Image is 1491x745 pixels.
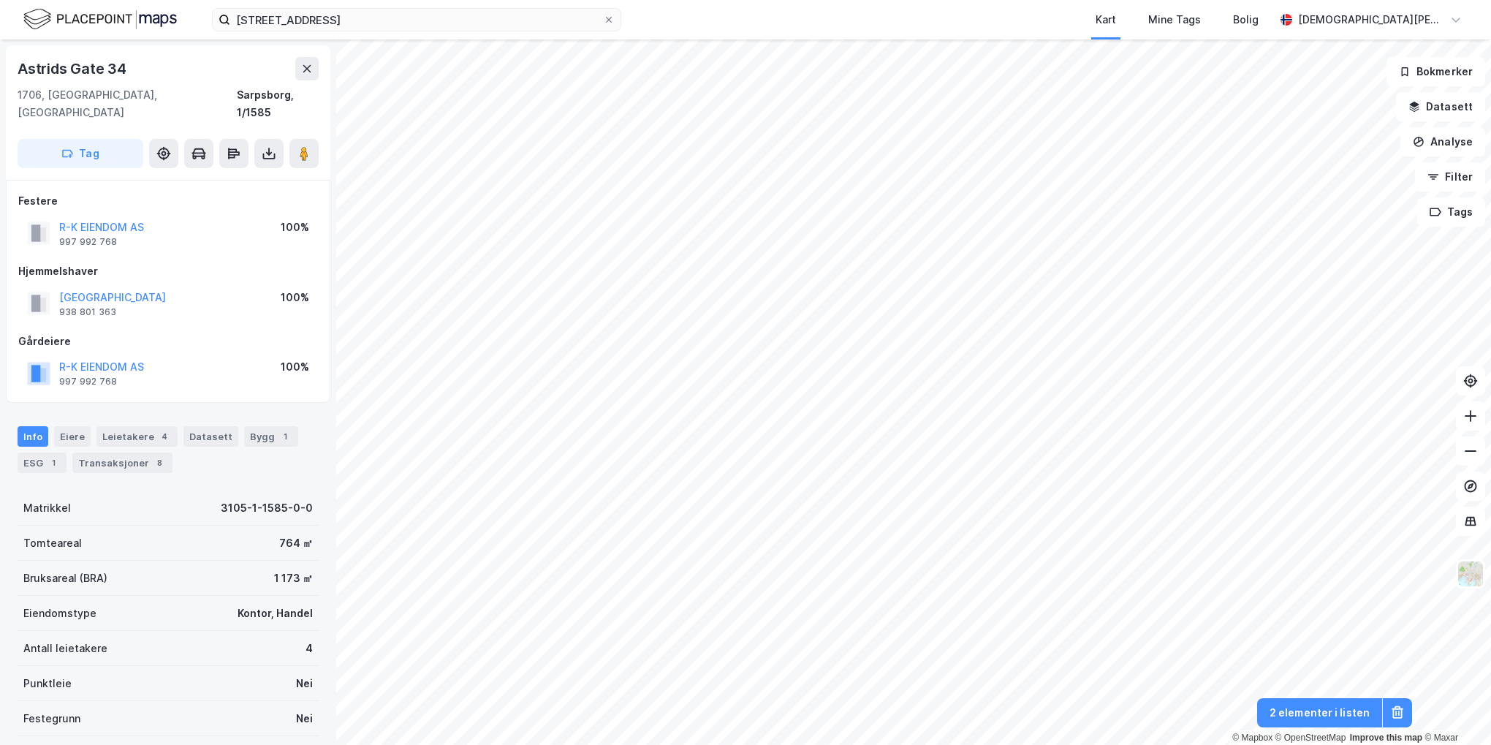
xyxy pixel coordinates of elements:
button: Tags [1417,197,1485,227]
div: Transaksjoner [72,453,172,473]
div: 1 [46,455,61,470]
div: 100% [281,289,309,306]
div: Bolig [1233,11,1259,29]
div: Kart [1096,11,1116,29]
button: Datasett [1396,92,1485,121]
div: 1 [278,429,292,444]
div: 938 801 363 [59,306,116,318]
div: 1706, [GEOGRAPHIC_DATA], [GEOGRAPHIC_DATA] [18,86,237,121]
div: Eiendomstype [23,605,96,622]
div: Gårdeiere [18,333,318,350]
div: Info [18,426,48,447]
div: 100% [281,358,309,376]
input: Søk på adresse, matrikkel, gårdeiere, leietakere eller personer [230,9,603,31]
div: Nei [296,710,313,727]
button: 2 elementer i listen [1257,698,1382,727]
div: Antall leietakere [23,640,107,657]
div: Leietakere [96,426,178,447]
div: 100% [281,219,309,236]
div: Hjemmelshaver [18,262,318,280]
div: Astrids Gate 34 [18,57,129,80]
img: Z [1457,560,1484,588]
button: Analyse [1400,127,1485,156]
div: 997 992 768 [59,376,117,387]
iframe: Chat Widget [1418,675,1491,745]
div: 4 [306,640,313,657]
div: Tomteareal [23,534,82,552]
button: Bokmerker [1386,57,1485,86]
div: 764 ㎡ [279,534,313,552]
div: Mine Tags [1148,11,1201,29]
div: Bruksareal (BRA) [23,570,107,587]
button: Tag [18,139,143,168]
div: 3105-1-1585-0-0 [221,499,313,517]
div: 997 992 768 [59,236,117,248]
a: OpenStreetMap [1275,733,1346,743]
div: Festegrunn [23,710,80,727]
div: 8 [152,455,167,470]
div: [DEMOGRAPHIC_DATA][PERSON_NAME] [1298,11,1444,29]
div: Nei [296,675,313,692]
div: Eiere [54,426,91,447]
a: Improve this map [1350,733,1422,743]
div: 4 [157,429,172,444]
button: Filter [1415,162,1485,192]
div: Datasett [183,426,238,447]
div: ESG [18,453,67,473]
div: Bygg [244,426,298,447]
div: Sarpsborg, 1/1585 [237,86,319,121]
div: 1 173 ㎡ [274,570,313,587]
div: Kontor, Handel [238,605,313,622]
div: Punktleie [23,675,72,692]
div: Festere [18,192,318,210]
div: Matrikkel [23,499,71,517]
img: logo.f888ab2527a4732fd821a326f86c7f29.svg [23,7,177,32]
a: Mapbox [1232,733,1272,743]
